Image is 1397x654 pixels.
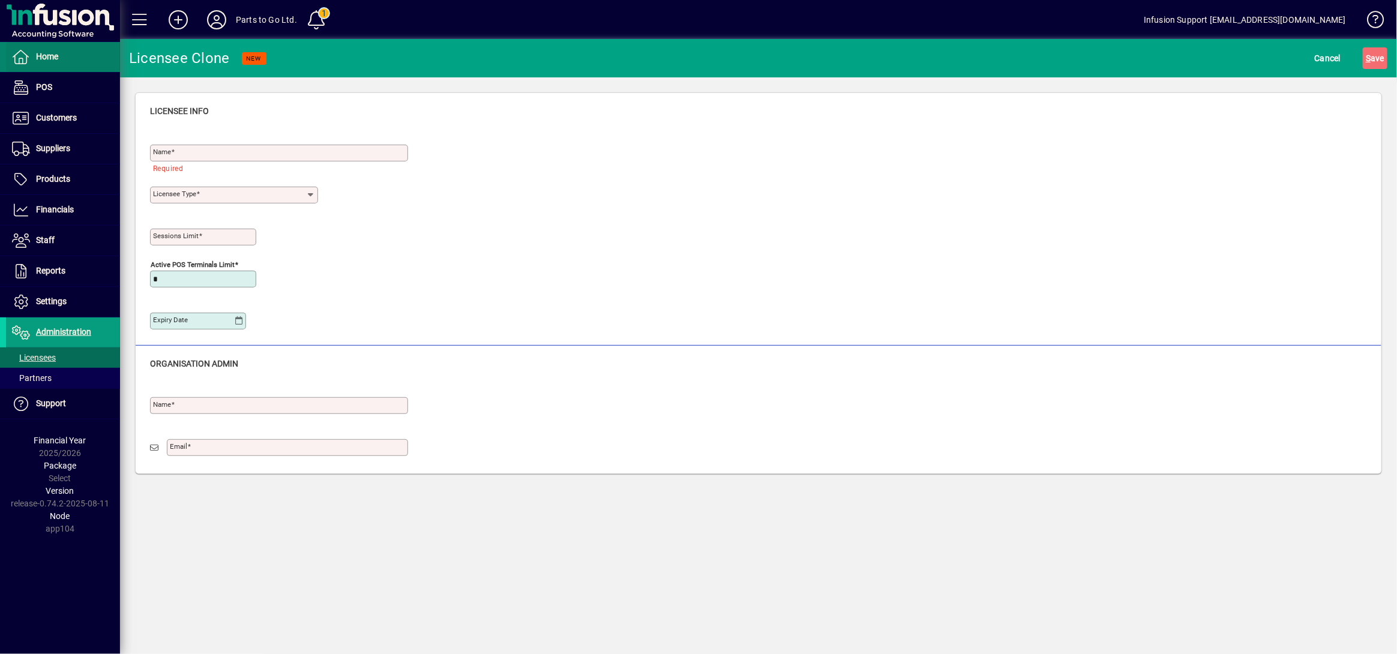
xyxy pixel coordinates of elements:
[129,49,230,68] div: Licensee Clone
[34,436,86,445] span: Financial Year
[6,195,120,225] a: Financials
[46,486,74,496] span: Version
[6,164,120,194] a: Products
[1366,49,1384,68] span: ave
[247,55,262,62] span: NEW
[236,10,297,29] div: Parts to Go Ltd.
[6,368,120,388] a: Partners
[6,287,120,317] a: Settings
[6,226,120,256] a: Staff
[36,327,91,337] span: Administration
[6,42,120,72] a: Home
[1312,47,1344,69] button: Cancel
[1315,49,1341,68] span: Cancel
[1144,10,1346,29] div: Infusion Support [EMAIL_ADDRESS][DOMAIN_NAME]
[153,148,171,156] mat-label: Name
[153,190,196,198] mat-label: Licensee Type
[170,442,187,451] mat-label: Email
[44,461,76,470] span: Package
[36,52,58,61] span: Home
[12,373,52,383] span: Partners
[50,511,70,521] span: Node
[151,260,235,269] mat-label: Active POS Terminals Limit
[153,161,398,174] mat-error: Required
[12,353,56,362] span: Licensees
[36,398,66,408] span: Support
[36,113,77,122] span: Customers
[150,106,209,116] span: Licensee Info
[153,316,188,324] mat-label: Expiry date
[6,73,120,103] a: POS
[150,359,238,368] span: Organisation Admin
[1363,47,1387,69] button: Save
[36,143,70,153] span: Suppliers
[6,389,120,419] a: Support
[6,256,120,286] a: Reports
[36,174,70,184] span: Products
[153,400,171,409] mat-label: Name
[1358,2,1382,41] a: Knowledge Base
[6,347,120,368] a: Licensees
[1366,53,1371,63] span: S
[36,82,52,92] span: POS
[6,134,120,164] a: Suppliers
[159,9,197,31] button: Add
[36,205,74,214] span: Financials
[36,235,55,245] span: Staff
[197,9,236,31] button: Profile
[153,232,199,240] mat-label: Sessions Limit
[36,296,67,306] span: Settings
[6,103,120,133] a: Customers
[36,266,65,275] span: Reports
